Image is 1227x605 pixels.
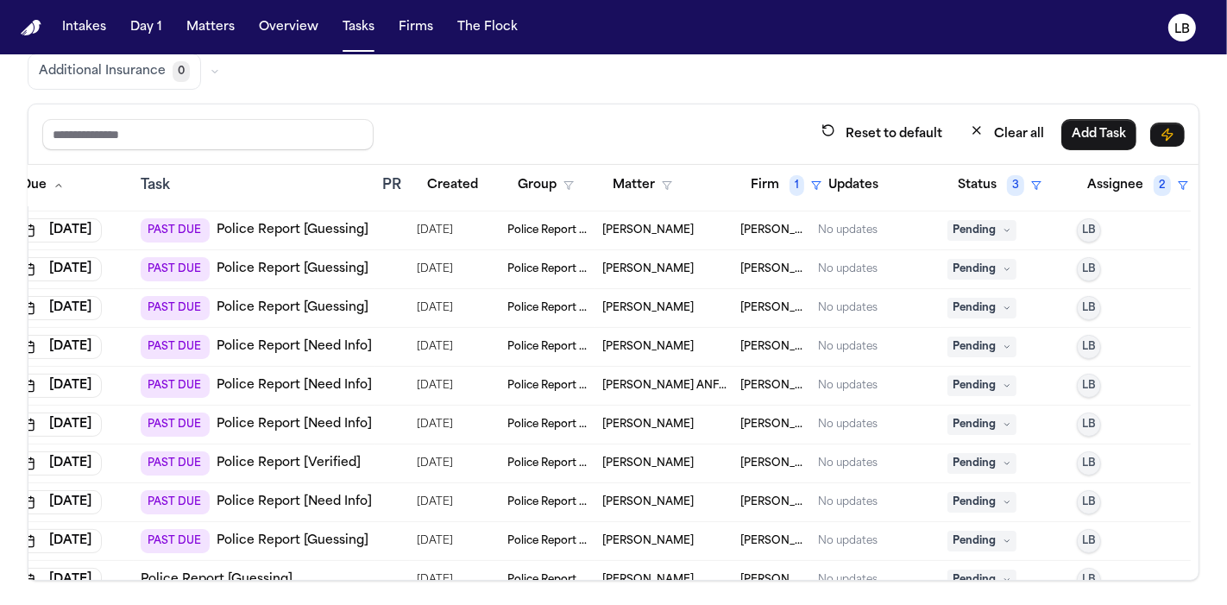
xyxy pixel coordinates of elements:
img: Finch Logo [21,20,41,36]
span: Ruy Mireles Law Firm [740,457,804,470]
button: LB [1077,413,1101,437]
button: Add Task [1061,119,1136,150]
div: No updates [818,457,878,470]
button: LB [1077,490,1101,514]
a: Police Report [Verified] [217,455,361,472]
span: Joseph Castilleja [602,534,694,548]
span: 8/28/2025, 10:26:59 PM [417,413,453,437]
span: Ruy Mireles Law Firm [740,573,804,587]
div: No updates [818,495,878,509]
button: [DATE] [11,413,102,437]
span: Police Report & Investigation [507,418,588,432]
span: Pending [947,414,1016,435]
button: Immediate Task [1150,123,1185,147]
span: 8/28/2025, 10:26:30 PM [417,374,453,398]
button: LB [1077,568,1101,592]
button: LB [1077,529,1101,553]
span: LB [1082,418,1096,432]
span: Police Report & Investigation [507,457,588,470]
span: LB [1082,379,1096,393]
button: Reset to default [811,118,953,150]
div: No updates [818,534,878,548]
button: [DATE] [11,529,102,553]
div: No updates [818,418,878,432]
span: Pending [947,570,1016,590]
span: Pending [947,492,1016,513]
span: 8/28/2025, 11:02:36 PM [417,451,453,476]
a: Police Report [Need Info] [217,377,372,394]
span: Joveon Kirkpatrick Jr. [602,495,694,509]
span: Ruy Mireles Law Firm [740,418,804,432]
span: LB [1082,534,1096,548]
button: Additional Insurance0 [28,54,201,90]
a: Home [21,20,41,36]
span: Josue Luna [602,573,694,587]
div: No updates [818,379,878,393]
span: 8/28/2025, 11:09:41 PM [417,490,453,514]
button: LB [1077,374,1101,398]
button: Matters [179,12,242,43]
span: Ruy Mireles Law Firm [740,534,804,548]
a: Police Report [Need Info] [217,494,372,511]
span: Police Report & Investigation [507,573,588,587]
span: 8/28/2025, 11:29:59 PM [417,529,453,553]
div: No updates [818,573,878,587]
a: Police Report [Guessing] [141,571,293,589]
button: Firms [392,12,440,43]
span: PAST DUE [141,413,210,437]
span: Pending [947,531,1016,551]
span: Police Report & Investigation [507,534,588,548]
span: Police Report & Investigation [507,379,588,393]
span: Ruy Mireles Law Firm [740,379,804,393]
span: LB [1082,573,1096,587]
span: LB [1082,457,1096,470]
button: [DATE] [11,568,102,592]
span: Joseph Figueroa III [602,418,694,432]
span: PAST DUE [141,529,210,553]
span: 9/1/2025, 6:36:39 PM [417,568,453,592]
button: [DATE] [11,451,102,476]
button: Tasks [336,12,381,43]
button: [DATE] [11,490,102,514]
span: Ruy Mireles Law Firm [740,495,804,509]
span: PAST DUE [141,451,210,476]
span: Additional Insurance [39,63,166,80]
span: Yanavi Jones [602,457,694,470]
span: PAST DUE [141,374,210,398]
span: LB [1082,495,1096,509]
span: 0 [173,61,190,82]
button: [DATE] [11,374,102,398]
span: Pending [947,375,1016,396]
span: Celine Figueroa ANF Alivia Rodrigue [602,379,727,393]
button: Day 1 [123,12,169,43]
button: The Flock [450,12,525,43]
button: Overview [252,12,325,43]
span: PAST DUE [141,490,210,514]
button: LB [1077,451,1101,476]
span: Pending [947,453,1016,474]
button: Clear all [960,118,1054,150]
button: Intakes [55,12,113,43]
a: Police Report [Guessing] [217,533,368,550]
a: Police Report [Need Info] [217,416,372,433]
span: Police Report & Investigation [507,495,588,509]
